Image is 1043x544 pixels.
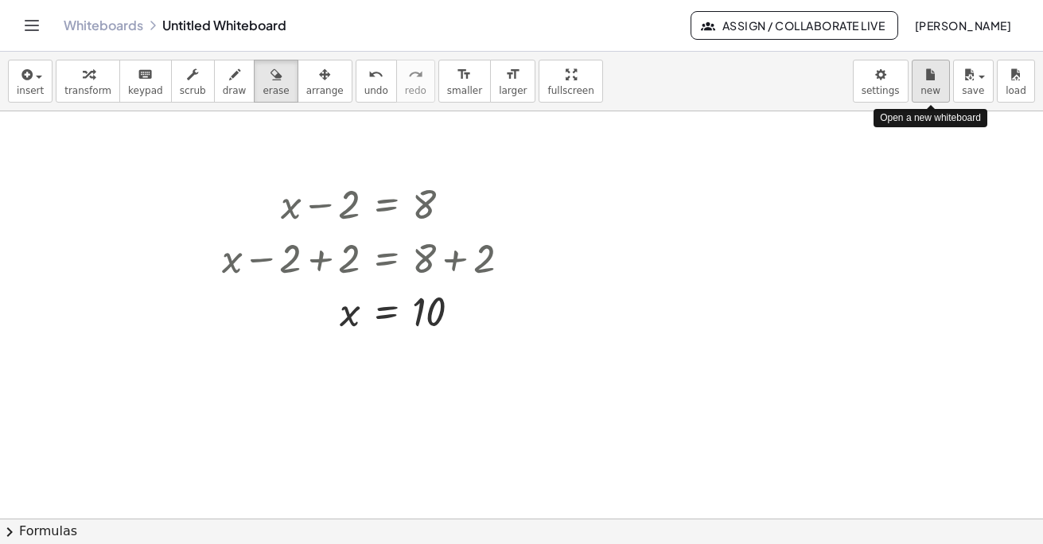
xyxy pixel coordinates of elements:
button: save [953,60,994,103]
span: smaller [447,85,482,96]
span: insert [17,85,44,96]
button: settings [853,60,909,103]
a: Whiteboards [64,17,143,33]
span: arrange [306,85,344,96]
button: undoundo [356,60,397,103]
button: erase [254,60,298,103]
button: Assign / Collaborate Live [691,11,898,40]
div: Open a new whiteboard [874,109,987,127]
span: scrub [180,85,206,96]
span: Assign / Collaborate Live [704,18,885,33]
span: redo [405,85,426,96]
span: settings [862,85,900,96]
span: load [1006,85,1026,96]
button: keyboardkeypad [119,60,172,103]
button: draw [214,60,255,103]
button: redoredo [396,60,435,103]
button: [PERSON_NAME] [901,11,1024,40]
span: larger [499,85,527,96]
span: fullscreen [547,85,593,96]
span: draw [223,85,247,96]
button: scrub [171,60,215,103]
button: arrange [298,60,352,103]
button: fullscreen [539,60,602,103]
button: new [912,60,950,103]
span: undo [364,85,388,96]
span: transform [64,85,111,96]
button: transform [56,60,120,103]
button: format_sizesmaller [438,60,491,103]
span: erase [263,85,289,96]
i: format_size [457,65,472,84]
span: save [962,85,984,96]
i: format_size [505,65,520,84]
button: insert [8,60,53,103]
button: Toggle navigation [19,13,45,38]
span: keypad [128,85,163,96]
span: [PERSON_NAME] [914,18,1011,33]
span: new [920,85,940,96]
i: redo [408,65,423,84]
i: undo [368,65,383,84]
button: load [997,60,1035,103]
i: keyboard [138,65,153,84]
button: format_sizelarger [490,60,535,103]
